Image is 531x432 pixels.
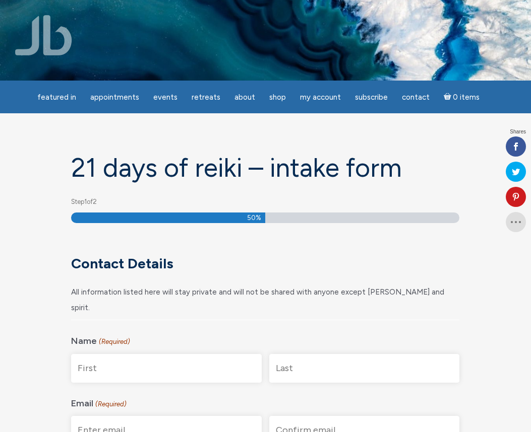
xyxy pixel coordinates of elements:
[90,93,139,102] span: Appointments
[402,93,430,102] span: Contact
[31,88,82,107] a: featured in
[147,88,184,107] a: Events
[349,88,394,107] a: Subscribe
[438,87,486,107] a: Cart0 items
[93,198,97,205] span: 2
[234,93,255,102] span: About
[269,93,286,102] span: Shop
[263,88,292,107] a: Shop
[71,255,451,272] h3: Contact Details
[153,93,178,102] span: Events
[269,354,459,383] input: Last
[15,15,72,55] img: Jamie Butler. The Everyday Medium
[98,334,130,350] span: (Required)
[84,198,87,205] span: 1
[228,88,261,107] a: About
[71,278,451,315] div: All information listed here will stay private and will not be shared with anyone except [PERSON_N...
[444,93,453,102] i: Cart
[71,328,459,350] legend: Name
[510,129,526,134] span: Shares
[355,93,388,102] span: Subscribe
[186,88,226,107] a: Retreats
[71,354,261,383] input: First
[294,88,347,107] a: My Account
[247,212,261,223] span: 50%
[37,93,76,102] span: featured in
[94,397,127,412] span: (Required)
[71,391,459,412] legend: Email
[192,93,220,102] span: Retreats
[84,88,145,107] a: Appointments
[453,94,480,101] span: 0 items
[396,88,436,107] a: Contact
[71,154,459,182] h1: 21 days of Reiki – Intake form
[300,93,341,102] span: My Account
[71,194,459,210] p: Step of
